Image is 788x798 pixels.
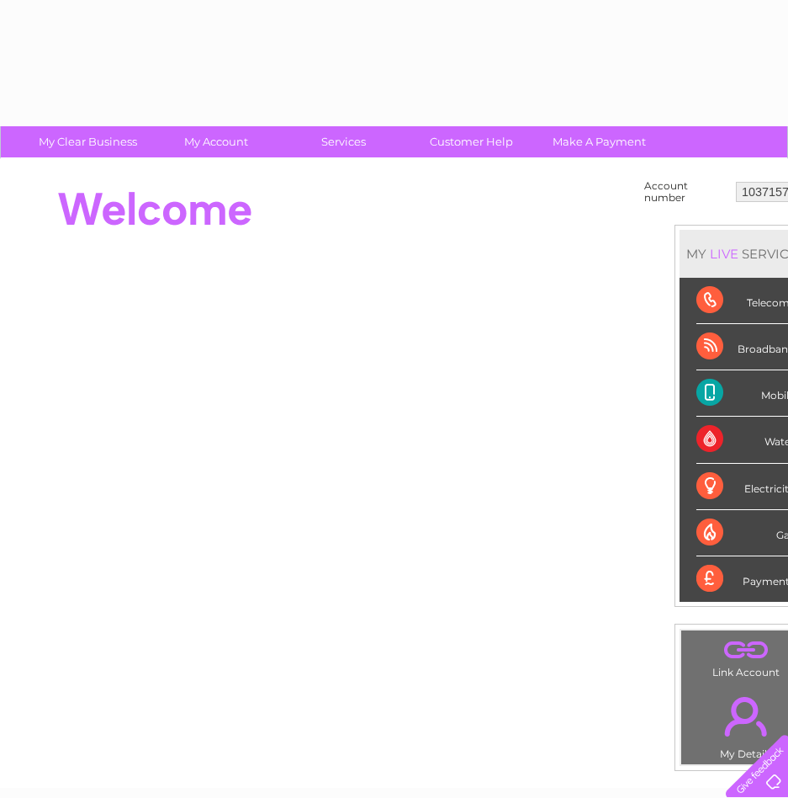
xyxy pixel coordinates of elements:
[274,126,413,157] a: Services
[146,126,285,157] a: My Account
[402,126,541,157] a: Customer Help
[19,126,157,157] a: My Clear Business
[706,246,742,262] div: LIVE
[640,176,732,208] td: Account number
[530,126,669,157] a: Make A Payment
